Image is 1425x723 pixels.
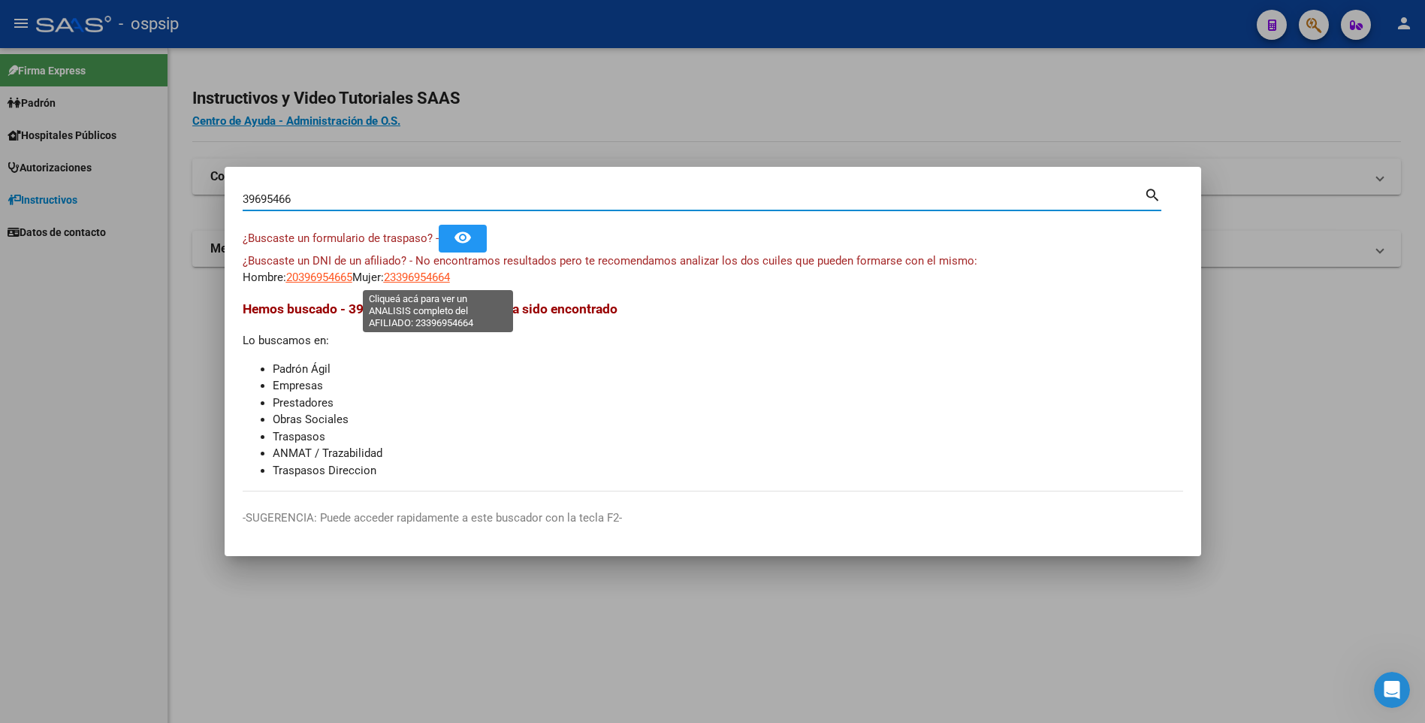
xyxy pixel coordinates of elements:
[243,510,1183,527] p: -SUGERENCIA: Puede acceder rapidamente a este buscador con la tecla F2-
[273,462,1183,479] li: Traspasos Direccion
[243,254,977,268] span: ¿Buscaste un DNI de un afiliado? - No encontramos resultados pero te recomendamos analizar los do...
[384,271,450,284] span: 23396954664
[273,377,1183,395] li: Empresas
[273,361,1183,378] li: Padrón Ágil
[273,445,1183,462] li: ANMAT / Trazabilidad
[243,301,617,316] span: Hemos buscado - 39695466 - y el mismo no ha sido encontrado
[273,428,1183,446] li: Traspasos
[1144,185,1161,203] mat-icon: search
[454,228,472,247] mat-icon: remove_red_eye
[243,253,1183,286] div: Hombre: Mujer:
[243,231,439,245] span: ¿Buscaste un formulario de traspaso? -
[273,411,1183,428] li: Obras Sociales
[1374,672,1410,708] iframe: Intercom live chat
[286,271,352,284] span: 20396954665
[273,395,1183,412] li: Prestadores
[243,299,1183,479] div: Lo buscamos en:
